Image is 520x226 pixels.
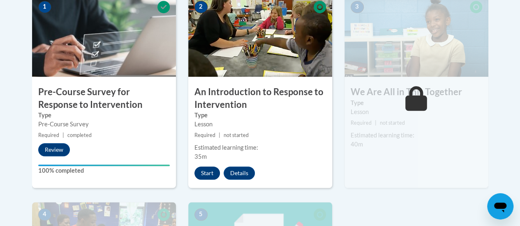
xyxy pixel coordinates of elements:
span: Required [194,132,215,138]
span: not started [224,132,249,138]
span: 5 [194,208,208,221]
span: completed [67,132,92,138]
span: 40m [351,141,363,148]
label: Type [38,111,170,120]
div: Your progress [38,164,170,166]
div: Pre-Course Survey [38,120,170,129]
div: Estimated learning time: [351,131,482,140]
label: Type [194,111,326,120]
h3: Pre-Course Survey for Response to Intervention [32,86,176,111]
span: | [375,120,377,126]
span: 2 [194,1,208,13]
h3: We Are All in This Together [344,86,488,98]
span: 35m [194,153,207,160]
button: Details [224,167,255,180]
button: Start [194,167,220,180]
span: | [62,132,64,138]
h3: An Introduction to Response to Intervention [188,86,332,111]
span: 3 [351,1,364,13]
span: 4 [38,208,51,221]
button: Review [38,143,70,156]
label: 100% completed [38,166,170,175]
iframe: Button to launch messaging window [487,193,513,219]
div: Estimated learning time: [194,143,326,152]
span: Required [351,120,372,126]
label: Type [351,98,482,107]
div: Lesson [194,120,326,129]
span: 1 [38,1,51,13]
span: Required [38,132,59,138]
div: Lesson [351,107,482,116]
span: not started [380,120,405,126]
span: | [219,132,220,138]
